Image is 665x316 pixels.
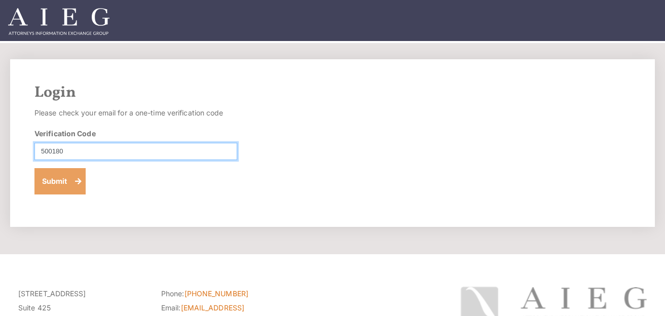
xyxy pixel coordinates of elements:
[34,106,237,120] p: Please check your email for a one-time verification code
[34,168,86,194] button: Submit
[8,8,109,35] img: Attorneys Information Exchange Group
[34,84,631,102] h2: Login
[34,128,96,139] label: Verification Code
[161,287,289,301] li: Phone:
[184,289,248,298] a: [PHONE_NUMBER]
